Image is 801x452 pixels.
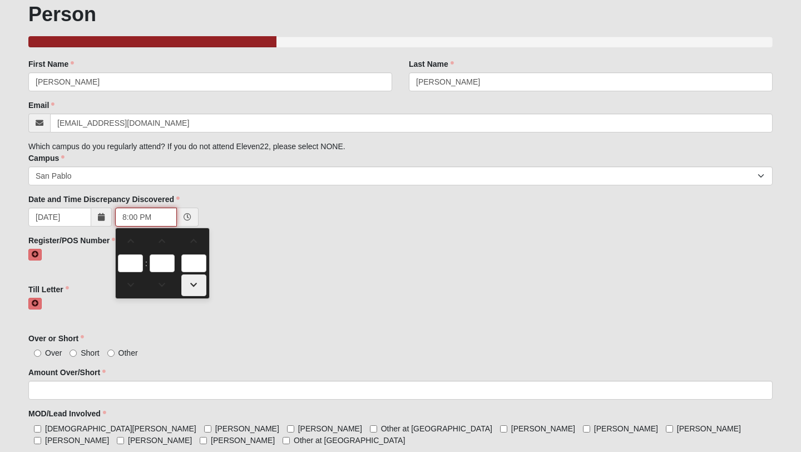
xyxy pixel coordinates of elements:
label: Amount Over/Short [28,367,106,378]
input: Short [70,350,77,357]
span: [PERSON_NAME] [128,436,192,445]
span: Other at [GEOGRAPHIC_DATA] [381,424,492,433]
input: [PERSON_NAME] [666,425,673,433]
label: Campus [28,153,65,164]
span: Other at [GEOGRAPHIC_DATA] [294,436,405,445]
span: [PERSON_NAME] [298,424,362,433]
span: Over [45,348,62,357]
label: Email [28,100,55,111]
input: [PERSON_NAME] [117,437,124,444]
label: Last Name [409,58,454,70]
span: [DEMOGRAPHIC_DATA][PERSON_NAME] [45,424,196,433]
span: [PERSON_NAME] [211,436,275,445]
label: Date and Time Discrepancy Discovered [28,194,180,205]
td: : [144,253,149,273]
input: [PERSON_NAME] [34,437,41,444]
input: Other [107,350,115,357]
span: [PERSON_NAME] [45,436,109,445]
span: Short [81,348,99,357]
input: [PERSON_NAME] [500,425,507,433]
input: [PERSON_NAME] [200,437,207,444]
label: MOD/Lead Involved [28,408,106,419]
input: [DEMOGRAPHIC_DATA][PERSON_NAME] [34,425,41,433]
input: Other at [GEOGRAPHIC_DATA] [283,437,290,444]
input: Other at [GEOGRAPHIC_DATA] [370,425,377,433]
input: Over [34,350,41,357]
input: [PERSON_NAME] [204,425,211,433]
span: [PERSON_NAME] [677,424,741,433]
label: Till Letter [28,284,69,295]
span: Other [118,348,138,357]
input: [PERSON_NAME] [583,425,590,433]
label: First Name [28,58,74,70]
label: Over or Short [28,333,84,344]
input: [PERSON_NAME] [287,425,294,433]
span: [PERSON_NAME] [511,424,575,433]
span: [PERSON_NAME] [215,424,279,433]
label: Register/POS Number [28,235,115,246]
span: [PERSON_NAME] [594,424,658,433]
h1: Person [28,2,773,26]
